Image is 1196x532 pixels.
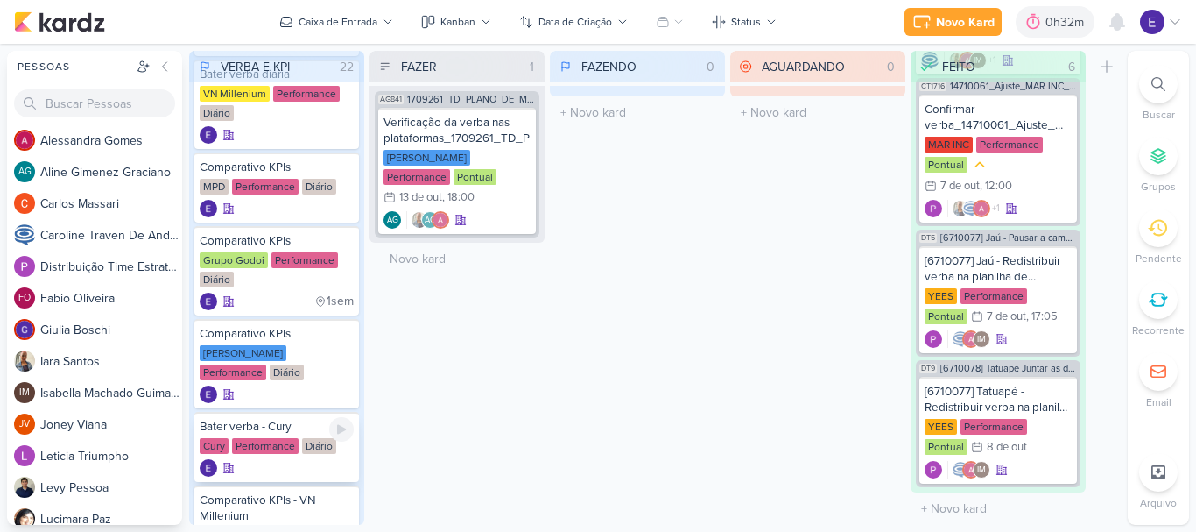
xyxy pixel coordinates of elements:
p: AG [18,167,32,177]
div: L u c i m a r a P a z [40,510,182,528]
span: DT5 [919,233,937,243]
img: Distribuição Time Estratégico [925,330,942,348]
div: YEES [925,419,957,435]
div: Performance [273,86,340,102]
img: Caroline Traven De Andrade [952,330,969,348]
div: G i u l i a B o s c h i [40,321,182,339]
p: IM [977,466,986,475]
div: VN Millenium [200,86,270,102]
div: Grupo Godoi [200,252,268,268]
div: A l e s s a n d r a G o m e s [40,131,182,150]
p: FO [18,294,31,303]
input: Buscar Pessoas [14,89,175,117]
img: Eduardo Quaresma [200,200,217,217]
span: 14710061_Ajuste_MAR INC_SUBLIME_JARDINS_PDM_OUTUBRO [950,82,1077,91]
div: Colaboradores: Caroline Traven De Andrade, Alessandra Gomes, Isabella Machado Guimarães [947,330,990,348]
p: Arquivo [1140,495,1177,511]
div: 8 de out [987,442,1027,453]
p: Recorrente [1132,323,1185,338]
div: Performance [200,365,266,380]
div: Pontual [925,309,967,324]
input: + Novo kard [914,496,1082,521]
div: 0 [880,58,902,76]
div: , 18:00 [442,192,475,203]
div: Aline Gimenez Graciano [14,161,35,182]
p: Grupos [1141,179,1176,195]
input: + Novo kard [734,100,902,125]
img: Alessandra Gomes [973,200,990,217]
div: YEES [925,288,957,304]
img: Iara Santos [411,211,428,229]
img: Alessandra Gomes [962,461,980,479]
img: Leticia Triumpho [14,445,35,466]
div: Fabio Oliveira [14,287,35,309]
img: Alessandra Gomes [14,130,35,151]
div: Performance [271,252,338,268]
img: Carlos Massari [14,193,35,214]
div: Pessoas [14,59,133,74]
div: MPD [200,179,229,195]
div: Diário [270,365,304,380]
p: AG [425,216,436,225]
div: Isabella Machado Guimarães [14,382,35,403]
div: Criador(a): Aline Gimenez Graciano [383,211,401,229]
div: Performance [960,419,1027,435]
div: F a b i o O l i v e i r a [40,289,182,308]
span: +1 [990,202,1000,216]
p: Pendente [1136,251,1182,266]
div: 7 de out [940,181,980,192]
p: IM [977,336,986,344]
div: Prioridade Média [971,156,988,174]
div: 22 [333,58,361,76]
span: DT9 [919,364,937,373]
div: MAR INC [925,137,973,153]
div: Diário [200,272,234,287]
div: Criador(a): Eduardo Quaresma [200,386,217,403]
div: [PERSON_NAME] [200,345,286,361]
div: Aline Gimenez Graciano [383,211,401,229]
div: Comparativo KPIs [200,326,354,342]
div: Cury [200,438,229,454]
div: J o n e y V i a n a [40,415,182,434]
div: último check-in há 1 semana [314,293,354,310]
img: Eduardo Quaresma [200,126,217,144]
div: Performance [383,169,450,185]
div: [6710077] Tatuapé - Redistribuir verba na planilha de acompanhamento [925,384,1072,415]
div: C a r o l i n e T r a v e n D e A n d r a d e [40,226,182,245]
input: + Novo kard [373,246,541,272]
div: Ligar relógio [329,417,354,442]
div: [6710077] Jaú - Redistribuir verba na planilha de acompanhamento [925,253,1072,285]
div: C a r l o s M a s s a r i [40,195,182,213]
div: Isabella Machado Guimarães [973,461,990,479]
img: Levy Pessoa [14,477,35,498]
div: Joney Viana [14,414,35,435]
div: Comparativo KPIs [200,233,354,249]
div: Pontual [454,169,496,185]
img: Eduardo Quaresma [200,459,217,477]
div: Novo Kard [936,13,995,32]
div: Diário [302,179,336,195]
img: Iara Santos [14,351,35,372]
div: Performance [232,179,299,195]
div: Aline Gimenez Graciano [421,211,439,229]
img: Eduardo Quaresma [200,386,217,403]
p: AG [387,216,398,225]
span: 1709261_TD_PLANO_DE_MIDIA_NOVEMBRO+DEZEMBRO [407,95,536,104]
img: Distribuição Time Estratégico [925,461,942,479]
p: Buscar [1143,107,1175,123]
img: Lucimara Paz [14,508,35,529]
div: Pontual [925,157,967,173]
div: Colaboradores: Iara Santos, Aline Gimenez Graciano, Alessandra Gomes [406,211,449,229]
div: Pontual [925,439,967,455]
img: Eduardo Quaresma [1140,10,1164,34]
div: Criador(a): Eduardo Quaresma [200,200,217,217]
div: Diário [200,105,234,121]
img: Alessandra Gomes [962,330,980,348]
div: Criador(a): Eduardo Quaresma [200,126,217,144]
div: 1 [523,58,541,76]
div: Comparativo KPIs - VN Millenium [200,493,354,524]
div: Performance [960,288,1027,304]
div: Isabella Machado Guimarães [973,330,990,348]
span: [6710077] Jaú - Pausar a campanha de Google Search [940,233,1077,243]
input: + Novo kard [553,100,721,125]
